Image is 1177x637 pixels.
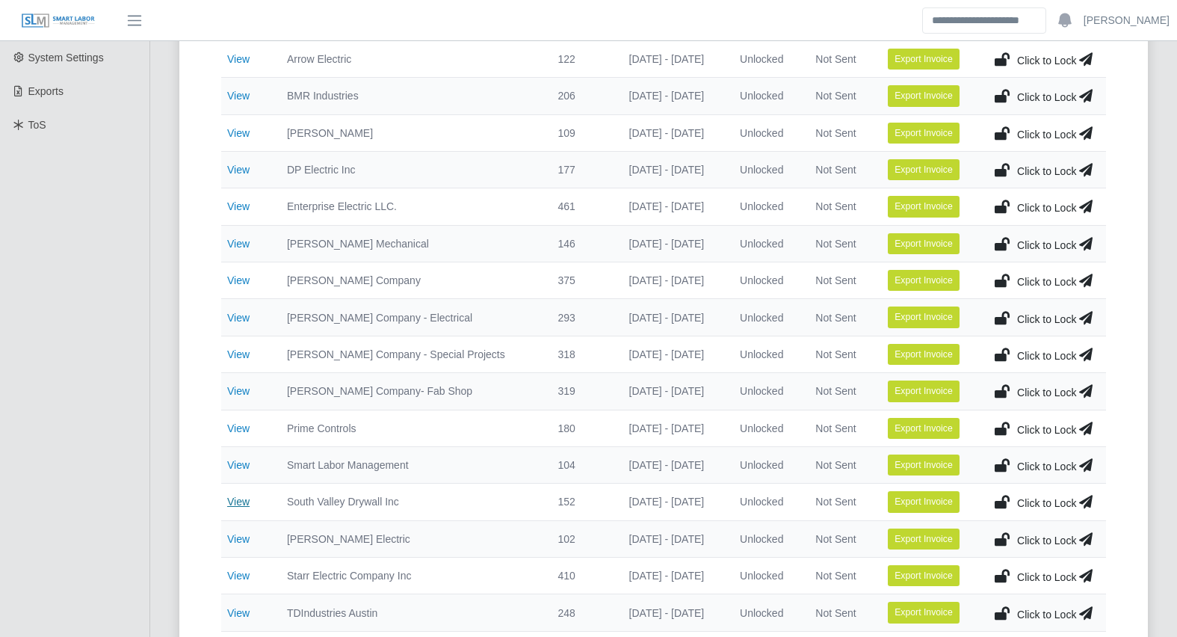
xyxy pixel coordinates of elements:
td: 152 [546,484,617,520]
td: Not Sent [803,40,876,77]
button: Export Invoice [888,344,960,365]
td: Unlocked [728,558,803,594]
button: Export Invoice [888,123,960,144]
td: [DATE] - [DATE] [617,40,729,77]
a: View [227,607,250,619]
td: [DATE] - [DATE] [617,520,729,557]
span: Click to Lock [1017,571,1076,583]
span: ToS [28,119,46,131]
td: 318 [546,336,617,372]
a: View [227,200,250,212]
td: Starr Electric Company Inc [275,558,546,594]
td: Unlocked [728,299,803,336]
a: View [227,385,250,397]
a: View [227,570,250,582]
td: Not Sent [803,446,876,483]
a: View [227,127,250,139]
td: 104 [546,446,617,483]
span: Click to Lock [1017,276,1076,288]
td: Not Sent [803,410,876,446]
a: View [227,164,250,176]
td: 177 [546,151,617,188]
button: Export Invoice [888,307,960,327]
td: [PERSON_NAME] [275,114,546,151]
td: [DATE] - [DATE] [617,558,729,594]
span: Click to Lock [1017,165,1076,177]
td: Unlocked [728,446,803,483]
td: Not Sent [803,151,876,188]
span: Click to Lock [1017,239,1076,251]
a: View [227,422,250,434]
td: 206 [546,78,617,114]
td: Not Sent [803,336,876,372]
span: Click to Lock [1017,461,1076,473]
span: Click to Lock [1017,535,1076,547]
button: Export Invoice [888,529,960,550]
td: Prime Controls [275,410,546,446]
td: [DATE] - [DATE] [617,336,729,372]
span: Click to Lock [1017,609,1076,621]
td: [PERSON_NAME] Mechanical [275,225,546,262]
td: [DATE] - [DATE] [617,262,729,299]
span: Click to Lock [1017,350,1076,362]
td: Not Sent [803,262,876,299]
td: [DATE] - [DATE] [617,225,729,262]
a: View [227,53,250,65]
td: Unlocked [728,188,803,225]
td: 461 [546,188,617,225]
td: [PERSON_NAME] Company [275,262,546,299]
td: 293 [546,299,617,336]
td: Not Sent [803,373,876,410]
td: Unlocked [728,373,803,410]
td: 319 [546,373,617,410]
span: Click to Lock [1017,497,1076,509]
a: View [227,312,250,324]
button: Export Invoice [888,85,960,106]
td: Unlocked [728,40,803,77]
td: South Valley Drywall Inc [275,484,546,520]
td: [DATE] - [DATE] [617,410,729,446]
td: Not Sent [803,114,876,151]
td: Unlocked [728,520,803,557]
span: Click to Lock [1017,202,1076,214]
td: TDIndustries Austin [275,594,546,631]
td: Unlocked [728,114,803,151]
td: Unlocked [728,151,803,188]
td: [DATE] - [DATE] [617,188,729,225]
td: Smart Labor Management [275,446,546,483]
td: Unlocked [728,484,803,520]
td: [PERSON_NAME] Company - Special Projects [275,336,546,372]
td: 180 [546,410,617,446]
td: Unlocked [728,410,803,446]
button: Export Invoice [888,491,960,512]
a: View [227,90,250,102]
button: Export Invoice [888,418,960,439]
a: View [227,348,250,360]
td: [DATE] - [DATE] [617,78,729,114]
a: View [227,533,250,545]
td: Not Sent [803,558,876,594]
button: Export Invoice [888,381,960,401]
a: View [227,238,250,250]
td: [PERSON_NAME] Company- Fab Shop [275,373,546,410]
td: [PERSON_NAME] Electric [275,520,546,557]
td: Unlocked [728,262,803,299]
td: 102 [546,520,617,557]
td: [DATE] - [DATE] [617,151,729,188]
td: 375 [546,262,617,299]
td: Not Sent [803,299,876,336]
td: DP Electric Inc [275,151,546,188]
td: Not Sent [803,188,876,225]
a: View [227,459,250,471]
td: Not Sent [803,78,876,114]
td: [DATE] - [DATE] [617,373,729,410]
button: Export Invoice [888,270,960,291]
span: Click to Lock [1017,424,1076,436]
td: [DATE] - [DATE] [617,446,729,483]
span: Exports [28,85,64,97]
td: [DATE] - [DATE] [617,299,729,336]
td: [DATE] - [DATE] [617,484,729,520]
span: Click to Lock [1017,91,1076,103]
td: Arrow Electric [275,40,546,77]
button: Export Invoice [888,455,960,476]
